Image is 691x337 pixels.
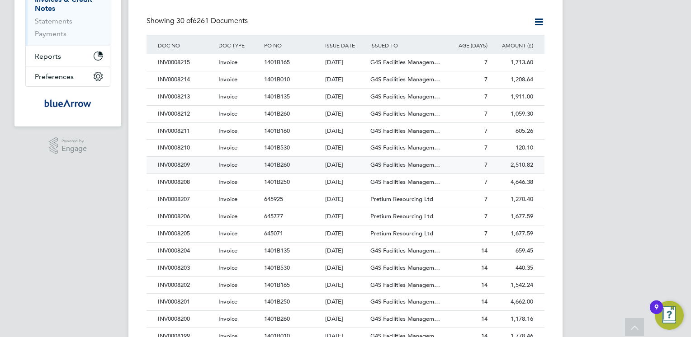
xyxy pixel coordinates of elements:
[62,137,87,145] span: Powered by
[370,110,440,117] span: G4S Facilities Managem…
[264,212,283,220] span: 645777
[218,195,237,203] span: Invoice
[481,298,487,305] span: 14
[370,298,440,305] span: G4S Facilities Managem…
[490,89,535,105] div: 1,911.00
[35,72,74,81] span: Preferences
[370,281,440,289] span: G4S Facilities Managem…
[218,75,237,83] span: Invoice
[484,229,487,237] span: 7
[490,174,535,191] div: 4,646.38
[490,277,535,294] div: 1,542.24
[484,161,487,168] span: 7
[35,52,61,61] span: Reports
[490,140,535,156] div: 120.10
[655,301,684,330] button: Open Resource Center, 9 new notifications
[323,157,369,173] div: [DATE]
[490,294,535,310] div: 4,662.00
[370,195,433,203] span: Pretium Resourcing Ltd
[370,161,440,168] span: G4S Facilities Managem…
[26,66,110,86] button: Preferences
[264,75,290,83] span: 1401B010
[484,127,487,135] span: 7
[156,311,216,328] div: INV0008200
[218,281,237,289] span: Invoice
[323,260,369,276] div: [DATE]
[484,178,487,186] span: 7
[484,212,487,220] span: 7
[26,46,110,66] button: Reports
[264,161,290,168] span: 1401B260
[156,106,216,122] div: INV0008212
[264,247,290,254] span: 1401B135
[156,191,216,208] div: INV0008207
[218,144,237,151] span: Invoice
[323,294,369,310] div: [DATE]
[490,54,535,71] div: 1,713.60
[370,58,440,66] span: G4S Facilities Managem…
[490,191,535,208] div: 1,270.40
[218,315,237,323] span: Invoice
[370,212,433,220] span: Pretium Resourcing Ltd
[218,110,237,117] span: Invoice
[218,212,237,220] span: Invoice
[323,311,369,328] div: [DATE]
[370,229,433,237] span: Pretium Resourcing Ltd
[323,243,369,259] div: [DATE]
[218,178,237,186] span: Invoice
[490,71,535,88] div: 1,208.64
[264,127,290,135] span: 1401B160
[323,174,369,191] div: [DATE]
[323,123,369,140] div: [DATE]
[218,127,237,135] span: Invoice
[156,225,216,242] div: INV0008205
[323,35,369,56] div: ISSUE DATE
[147,16,250,26] div: Showing
[323,54,369,71] div: [DATE]
[264,195,283,203] span: 645925
[44,96,91,110] img: bluearrow-logo-retina.png
[484,75,487,83] span: 7
[370,315,440,323] span: G4S Facilities Managem…
[62,145,87,153] span: Engage
[484,58,487,66] span: 7
[264,281,290,289] span: 1401B165
[323,191,369,208] div: [DATE]
[156,174,216,191] div: INV0008208
[481,264,487,271] span: 14
[218,298,237,305] span: Invoice
[368,35,444,56] div: ISSUED TO
[156,71,216,88] div: INV0008214
[156,294,216,310] div: INV0008201
[370,264,440,271] span: G4S Facilities Managem…
[264,93,290,100] span: 1401B135
[490,225,535,242] div: 1,677.59
[218,161,237,168] span: Invoice
[218,247,237,254] span: Invoice
[156,243,216,259] div: INV0008204
[156,157,216,173] div: INV0008209
[490,35,535,56] div: AMOUNT (£)
[323,89,369,105] div: [DATE]
[370,144,440,151] span: G4S Facilities Managem…
[490,260,535,276] div: 440.35
[156,54,216,71] div: INV0008215
[444,35,490,56] div: AGE (DAYS)
[264,178,290,186] span: 1401B250
[218,264,237,271] span: Invoice
[156,140,216,156] div: INV0008210
[156,208,216,225] div: INV0008206
[323,277,369,294] div: [DATE]
[490,157,535,173] div: 2,510.82
[370,127,440,135] span: G4S Facilities Managem…
[323,71,369,88] div: [DATE]
[264,315,290,323] span: 1401B260
[35,29,66,38] a: Payments
[264,110,290,117] span: 1401B260
[370,178,440,186] span: G4S Facilities Managem…
[323,208,369,225] div: [DATE]
[490,106,535,122] div: 1,059.30
[264,229,283,237] span: 645071
[218,58,237,66] span: Invoice
[264,298,290,305] span: 1401B250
